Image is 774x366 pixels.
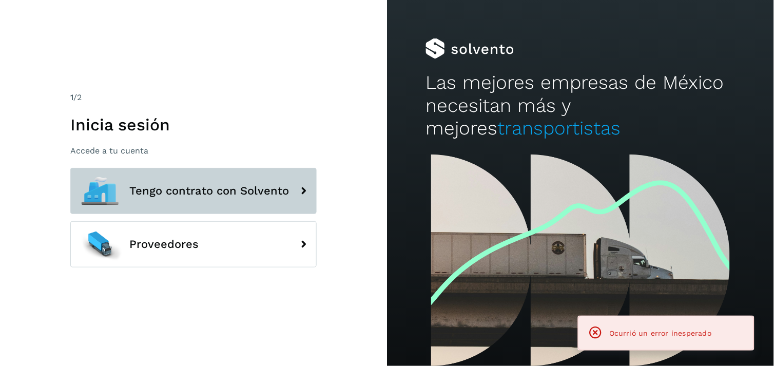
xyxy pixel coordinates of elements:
h1: Inicia sesión [70,115,317,134]
span: Tengo contrato con Solvento [129,185,289,197]
span: Proveedores [129,238,199,251]
span: Ocurrió un error inesperado [609,329,711,337]
p: Accede a tu cuenta [70,146,317,156]
div: /2 [70,91,317,104]
h2: Las mejores empresas de México necesitan más y mejores [425,71,735,140]
span: transportistas [497,117,621,139]
button: Proveedores [70,221,317,267]
span: 1 [70,92,73,102]
button: Tengo contrato con Solvento [70,168,317,214]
